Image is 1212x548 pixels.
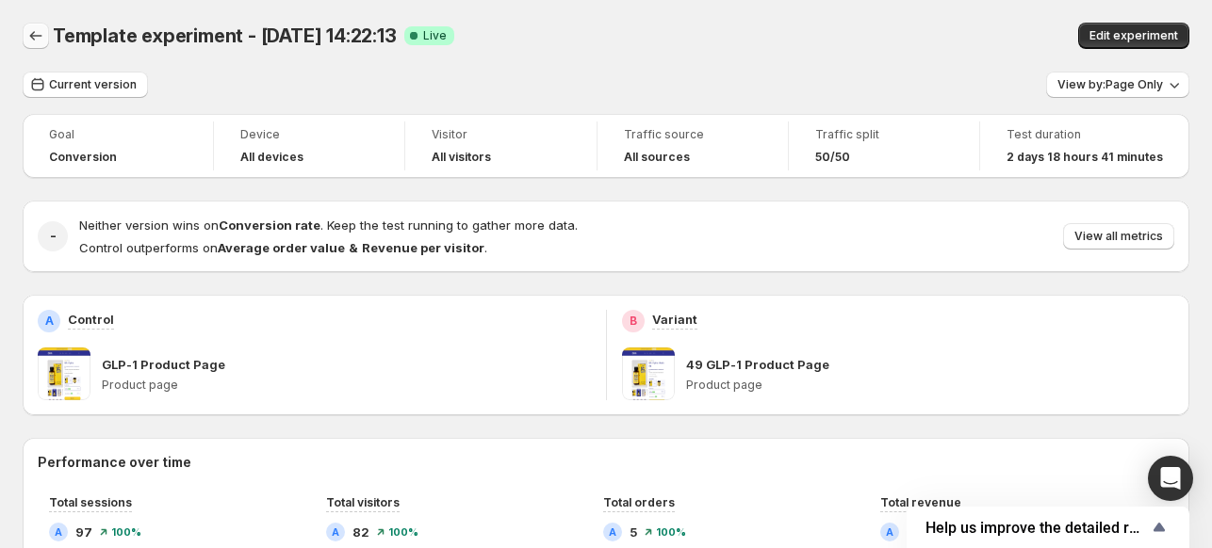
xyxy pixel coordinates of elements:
[326,495,400,509] span: Total visitors
[630,523,637,541] span: 5
[1046,72,1189,98] button: View by:Page Only
[218,240,345,255] strong: Average order value
[609,526,616,538] h2: A
[102,355,225,374] p: GLP-1 Product Page
[925,519,1148,537] span: Help us improve the detailed report for A/B campaigns
[79,240,487,255] span: Control outperforms on .
[332,526,339,538] h2: A
[49,77,137,92] span: Current version
[622,347,675,400] img: 49 GLP-1 Product Page
[925,516,1171,539] button: Show survey - Help us improve the detailed report for A/B campaigns
[686,355,829,374] p: 49 GLP-1 Product Page
[79,218,578,233] span: Neither version wins on . Keep the test running to gather more data.
[219,218,320,233] strong: Conversion rate
[1063,223,1174,250] button: View all metrics
[49,125,187,167] a: GoalConversion
[240,125,378,167] a: DeviceAll devices
[1078,23,1189,49] button: Edit experiment
[1089,28,1178,43] span: Edit experiment
[624,125,762,167] a: Traffic sourceAll sources
[886,526,893,538] h2: A
[624,127,762,142] span: Traffic source
[23,23,49,49] button: Back
[49,495,132,509] span: Total sessions
[1007,125,1163,167] a: Test duration2 days 18 hours 41 minutes
[362,240,484,255] strong: Revenue per visitor
[75,523,92,541] span: 97
[53,24,397,47] span: Template experiment - [DATE] 14:22:13
[1074,229,1163,244] span: View all metrics
[111,526,141,538] span: 100 %
[432,150,491,165] h4: All visitors
[652,310,697,329] p: Variant
[686,378,1175,393] p: Product page
[68,310,114,329] p: Control
[423,28,447,43] span: Live
[102,378,591,393] p: Product page
[815,127,953,142] span: Traffic split
[352,523,369,541] span: 82
[656,526,686,538] span: 100 %
[38,347,90,400] img: GLP-1 Product Page
[55,526,62,538] h2: A
[624,150,690,165] h4: All sources
[49,150,117,165] span: Conversion
[38,453,1174,472] h2: Performance over time
[603,495,675,509] span: Total orders
[240,150,303,165] h4: All devices
[1007,150,1163,165] span: 2 days 18 hours 41 minutes
[815,150,850,165] span: 50/50
[880,495,961,509] span: Total revenue
[23,72,148,98] button: Current version
[1007,127,1163,142] span: Test duration
[50,227,57,246] h2: -
[630,314,637,329] h2: B
[45,314,54,329] h2: A
[349,240,358,255] strong: &
[815,125,953,167] a: Traffic split50/50
[388,526,418,538] span: 100 %
[432,125,569,167] a: VisitorAll visitors
[1057,77,1163,92] span: View by: Page Only
[432,127,569,142] span: Visitor
[240,127,378,142] span: Device
[49,127,187,142] span: Goal
[1148,456,1193,501] div: Open Intercom Messenger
